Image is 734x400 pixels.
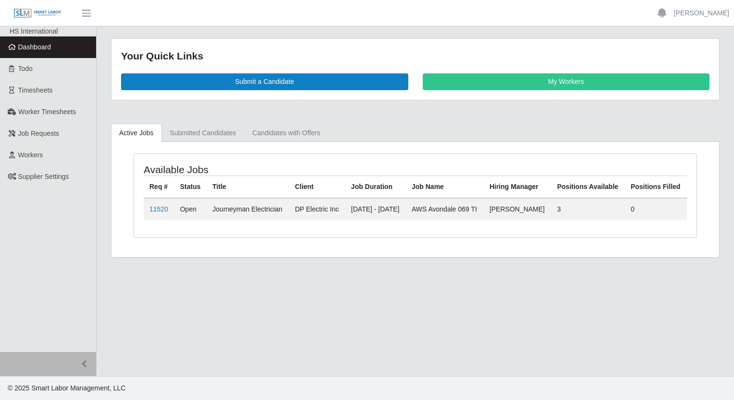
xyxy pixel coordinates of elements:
td: 3 [551,198,625,220]
div: Your Quick Links [121,48,710,64]
th: Job Name [406,176,484,198]
th: Client [289,176,345,198]
td: [PERSON_NAME] [484,198,551,220]
td: DP Electric Inc [289,198,345,220]
td: Open [174,198,207,220]
span: Todo [18,65,33,72]
a: My Workers [423,73,710,90]
span: Workers [18,151,43,159]
a: Submit a Candidate [121,73,408,90]
td: 0 [625,198,687,220]
td: Journeyman Electrician [207,198,289,220]
img: SLM Logo [13,8,61,19]
th: Positions Available [551,176,625,198]
th: Positions Filled [625,176,687,198]
th: Req # [144,176,174,198]
a: Active Jobs [111,124,162,142]
a: [PERSON_NAME] [674,8,729,18]
a: 11520 [149,205,168,213]
span: Dashboard [18,43,51,51]
td: [DATE] - [DATE] [345,198,406,220]
th: Title [207,176,289,198]
span: Timesheets [18,86,53,94]
td: AWS Avondale 069 TI [406,198,484,220]
span: Worker Timesheets [18,108,76,116]
th: Hiring Manager [484,176,551,198]
th: Job Duration [345,176,406,198]
th: Status [174,176,207,198]
span: Supplier Settings [18,173,69,180]
a: Submitted Candidates [162,124,245,142]
span: © 2025 Smart Labor Management, LLC [8,384,125,392]
span: HS International [10,27,58,35]
span: Job Requests [18,129,60,137]
a: Candidates with Offers [244,124,328,142]
h4: Available Jobs [144,164,362,176]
